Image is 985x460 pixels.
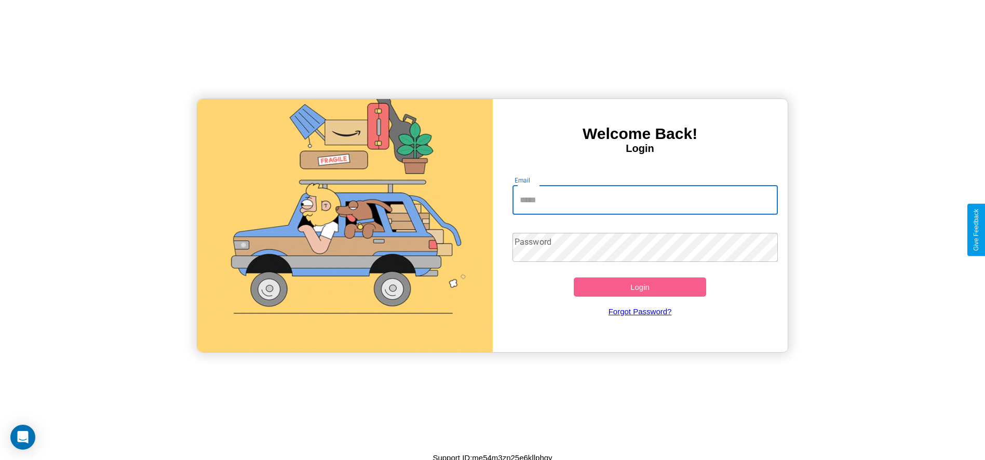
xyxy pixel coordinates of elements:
img: gif [197,99,492,352]
div: Open Intercom Messenger [10,425,35,450]
h3: Welcome Back! [493,125,788,143]
div: Give Feedback [973,209,980,251]
button: Login [574,277,707,297]
a: Forgot Password? [507,297,773,326]
label: Email [515,176,531,185]
h4: Login [493,143,788,155]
